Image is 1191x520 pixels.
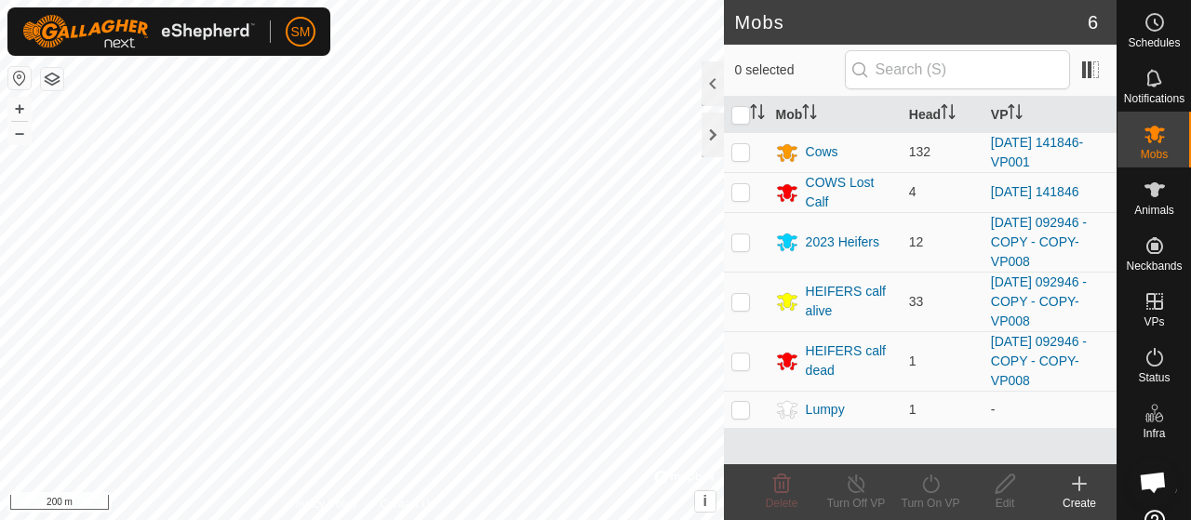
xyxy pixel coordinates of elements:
span: Schedules [1128,37,1180,48]
th: Mob [769,97,902,133]
span: Animals [1134,205,1174,216]
p-sorticon: Activate to sort [802,107,817,122]
a: [DATE] 141846-VP001 [991,135,1083,169]
div: Edit [968,495,1042,512]
span: Delete [766,497,798,510]
span: i [703,493,706,509]
div: 2023 Heifers [806,233,879,252]
div: Create [1042,495,1117,512]
input: Search (S) [845,50,1070,89]
div: COWS Lost Calf [806,173,894,212]
a: Privacy Policy [288,496,358,513]
span: Neckbands [1126,260,1182,272]
div: Lumpy [806,400,845,420]
span: 33 [909,294,924,309]
span: 1 [909,353,917,368]
button: Reset Map [8,67,31,89]
span: Status [1138,372,1170,383]
a: Open chat [1128,457,1178,507]
button: – [8,122,31,144]
div: Turn On VP [893,495,968,512]
span: 0 selected [735,60,845,80]
button: Map Layers [41,68,63,90]
p-sorticon: Activate to sort [1008,107,1023,122]
a: Contact Us [380,496,435,513]
span: Notifications [1124,93,1184,104]
a: [DATE] 092946 - COPY - COPY-VP008 [991,274,1087,328]
span: 4 [909,184,917,199]
div: Cows [806,142,838,162]
p-sorticon: Activate to sort [941,107,956,122]
h2: Mobs [735,11,1088,33]
div: HEIFERS calf alive [806,282,894,321]
div: HEIFERS calf dead [806,341,894,380]
span: VPs [1144,316,1164,327]
p-sorticon: Activate to sort [750,107,765,122]
div: Turn Off VP [819,495,893,512]
span: Infra [1143,428,1165,439]
a: [DATE] 092946 - COPY - COPY-VP008 [991,334,1087,388]
button: + [8,98,31,120]
span: Mobs [1141,149,1168,160]
th: Head [902,97,984,133]
span: 12 [909,234,924,249]
span: SM [291,22,311,42]
span: 1 [909,402,917,417]
span: 132 [909,144,930,159]
button: i [695,491,716,512]
span: 6 [1088,8,1098,36]
img: Gallagher Logo [22,15,255,48]
th: VP [984,97,1117,133]
a: [DATE] 141846 [991,184,1079,199]
a: [DATE] 092946 - COPY - COPY-VP008 [991,215,1087,269]
td: - [984,391,1117,428]
span: Heatmap [1131,484,1177,495]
